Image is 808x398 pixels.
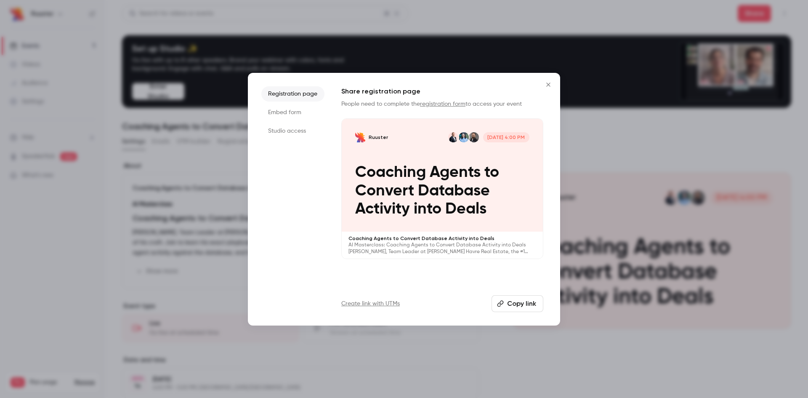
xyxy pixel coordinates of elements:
[420,101,465,107] a: registration form
[341,86,543,96] h1: Share registration page
[355,132,365,142] img: Coaching Agents to Convert Database Activity into Deals
[448,132,458,142] img: Justin Havre
[348,235,536,242] p: Coaching Agents to Convert Database Activity into Deals
[469,132,479,142] img: Brett Siegal
[369,134,388,141] p: Ruuster
[492,295,543,312] button: Copy link
[341,299,400,308] a: Create link with UTMs
[261,86,324,102] li: Registration page
[261,123,324,139] li: Studio access
[341,100,543,108] p: People need to complete the to access your event
[261,105,324,120] li: Embed form
[459,132,469,142] img: Justin Benson
[348,242,536,255] p: AI Masterclass: Coaching Agents to Convert Database Activity into Deals [PERSON_NAME], Team Leade...
[341,118,543,259] a: Coaching Agents to Convert Database Activity into DealsRuusterBrett SiegalJustin BensonJustin Hav...
[483,132,529,142] span: [DATE] 4:00 PM
[540,76,557,93] button: Close
[355,163,529,218] p: Coaching Agents to Convert Database Activity into Deals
